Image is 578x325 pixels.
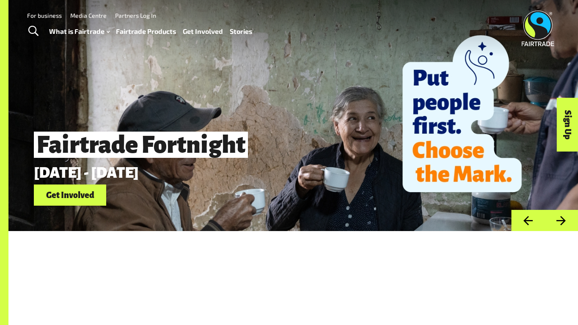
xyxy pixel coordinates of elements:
a: Get Involved [183,25,223,38]
a: Toggle Search [23,21,44,42]
a: Get Involved [34,185,106,206]
a: Stories [230,25,252,38]
img: Fairtrade Australia New Zealand logo [522,11,554,46]
a: Media Centre [70,12,107,19]
a: For business [27,12,62,19]
a: Fairtrade Products [116,25,176,38]
a: Partners Log In [115,12,156,19]
button: Previous [511,210,545,231]
span: Fairtrade Fortnight [34,132,248,158]
p: [DATE] - [DATE] [34,165,465,181]
button: Next [545,210,578,231]
a: What is Fairtrade [49,25,110,38]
